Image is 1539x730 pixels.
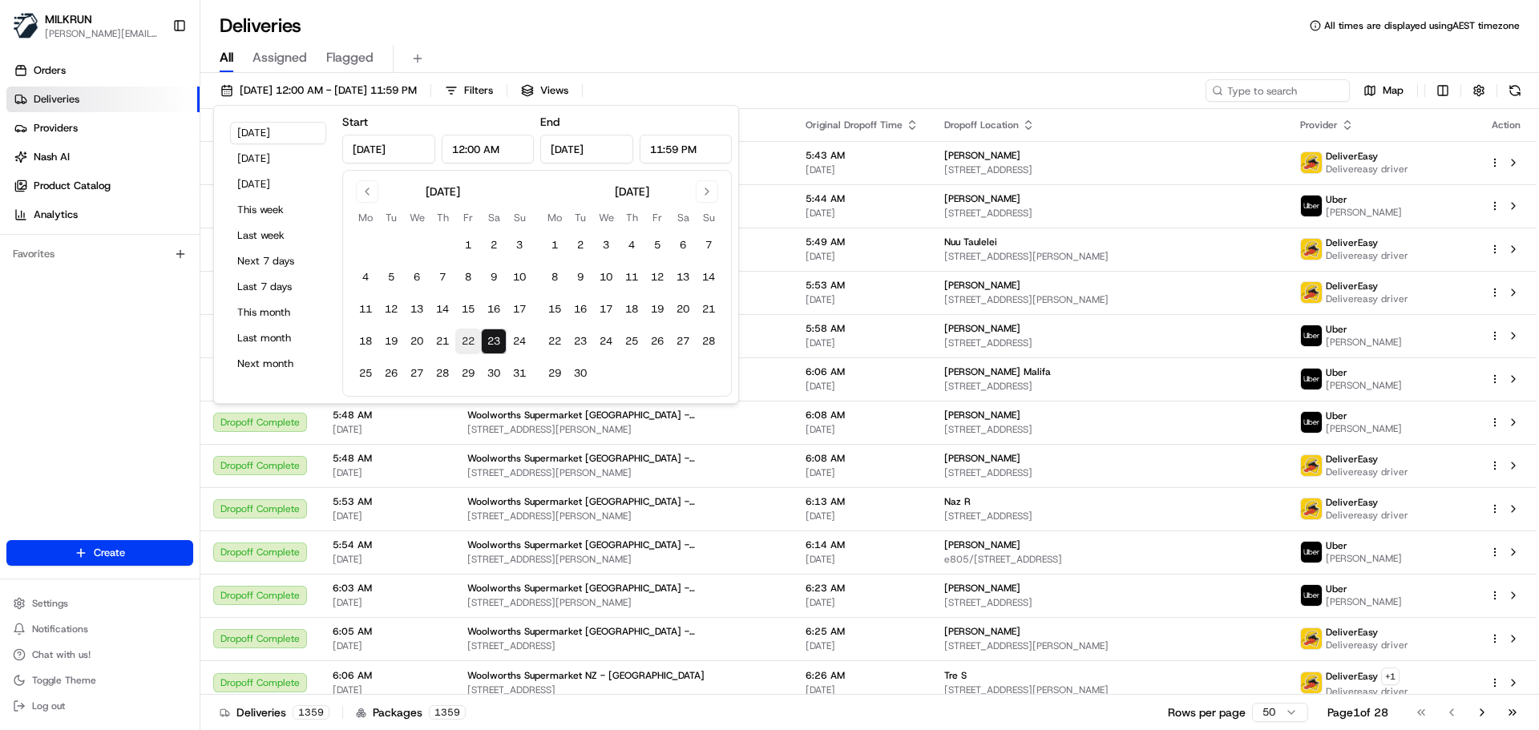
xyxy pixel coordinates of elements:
button: 5 [644,232,670,258]
button: Log out [6,695,193,717]
span: [DATE] [806,553,919,566]
span: Product Catalog [34,179,111,193]
button: This month [230,301,326,324]
span: Woolworths Supermarket [GEOGRAPHIC_DATA] - [GEOGRAPHIC_DATA] [467,452,780,465]
button: 9 [568,264,593,290]
label: Start [342,115,368,129]
a: Orders [6,58,200,83]
button: 6 [670,232,696,258]
span: Uber [1326,193,1347,206]
button: 30 [481,361,507,386]
span: [DATE] [806,596,919,609]
span: Nuu Taulelei [944,236,997,248]
span: [STREET_ADDRESS][PERSON_NAME] [944,639,1274,652]
button: Last month [230,327,326,349]
span: Woolworths Supermarket NZ - [GEOGRAPHIC_DATA] [467,669,705,682]
span: [PERSON_NAME][EMAIL_ADDRESS][DOMAIN_NAME] [45,27,160,40]
div: Action [1489,119,1523,131]
th: Monday [542,209,568,226]
span: Provider [1300,119,1338,131]
span: Settings [32,597,68,610]
span: DeliverEasy [1326,626,1378,639]
button: [DATE] 12:00 AM - [DATE] 11:59 PM [213,79,424,102]
span: Filters [464,83,493,98]
span: Flagged [326,48,374,67]
button: 16 [481,296,507,322]
span: 5:48 AM [333,409,442,421]
button: 20 [404,329,430,354]
th: Wednesday [404,209,430,226]
button: 14 [696,264,721,290]
span: [STREET_ADDRESS] [944,423,1274,436]
button: MILKRUNMILKRUN[PERSON_NAME][EMAIL_ADDRESS][DOMAIN_NAME] [6,6,166,45]
span: [PERSON_NAME] [944,452,1020,465]
button: 27 [670,329,696,354]
button: 21 [696,296,721,322]
th: Monday [353,209,378,226]
span: Analytics [34,208,78,222]
button: Last 7 days [230,276,326,298]
button: Notifications [6,618,193,640]
button: 12 [378,296,404,322]
button: Filters [438,79,500,102]
button: 25 [619,329,644,354]
span: [DATE] [806,423,919,436]
input: Date [540,135,633,163]
button: Last week [230,224,326,247]
th: Tuesday [378,209,404,226]
th: Thursday [619,209,644,226]
div: 1359 [293,705,329,720]
button: 1 [542,232,568,258]
button: 18 [353,329,378,354]
span: MILKRUN [45,11,92,27]
th: Sunday [507,209,532,226]
span: 5:53 AM [333,495,442,508]
button: Settings [6,592,193,615]
span: e805/[STREET_ADDRESS] [944,553,1274,566]
a: Nash AI [6,144,200,170]
span: Assigned [252,48,307,67]
th: Thursday [430,209,455,226]
span: Dropoff Location [944,119,1019,131]
span: All [220,48,233,67]
span: 6:08 AM [806,452,919,465]
button: 9 [481,264,507,290]
span: [DATE] [333,510,442,522]
th: Tuesday [568,209,593,226]
span: Uber [1326,539,1347,552]
span: [DATE] [806,337,919,349]
input: Date [342,135,435,163]
img: delivereasy_logo.png [1301,628,1322,649]
button: 7 [430,264,455,290]
th: Saturday [481,209,507,226]
span: [STREET_ADDRESS] [944,380,1274,393]
span: [STREET_ADDRESS] [467,639,780,652]
span: 6:05 AM [333,625,442,638]
span: [STREET_ADDRESS][PERSON_NAME] [467,466,780,479]
span: Woolworths Supermarket [GEOGRAPHIC_DATA] - [GEOGRAPHIC_DATA] [467,625,780,638]
span: [DATE] [806,163,919,176]
span: Uber [1326,366,1347,379]
span: [DATE] [806,466,919,479]
th: Friday [644,209,670,226]
button: 1 [455,232,481,258]
span: Uber [1326,323,1347,336]
span: Delivereasy driver [1326,249,1408,262]
button: 28 [696,329,721,354]
h1: Deliveries [220,13,301,38]
div: [DATE] [615,184,649,200]
span: [STREET_ADDRESS] [467,684,780,696]
button: 24 [593,329,619,354]
span: [PERSON_NAME] [944,192,1020,205]
span: Original Dropoff Time [806,119,903,131]
button: 6 [404,264,430,290]
button: 8 [455,264,481,290]
span: Chat with us! [32,648,91,661]
span: 5:58 AM [806,322,919,335]
button: 11 [619,264,644,290]
span: [PERSON_NAME] [1326,552,1402,565]
button: 12 [644,264,670,290]
span: [PERSON_NAME] [1326,206,1402,219]
button: 29 [455,361,481,386]
span: 6:23 AM [806,582,919,595]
